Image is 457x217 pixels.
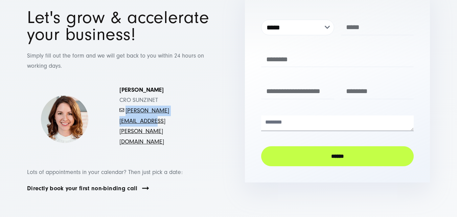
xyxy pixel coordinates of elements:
[27,185,138,192] a: Directly book your first non-binding call
[124,107,125,114] span: -
[27,7,209,44] span: Let's grow & accelerate your business!
[41,95,88,143] img: Simona-kontakt-page-picture
[27,52,204,70] span: Simply fill out the form and we will get back to you within 24 hours on working days.
[119,85,199,147] p: CRO SUNZINET
[27,167,212,178] p: Lots of appointments in your calendar? Then just pick a date:
[119,86,164,93] strong: [PERSON_NAME]
[119,107,169,145] a: [PERSON_NAME][EMAIL_ADDRESS][PERSON_NAME][DOMAIN_NAME]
